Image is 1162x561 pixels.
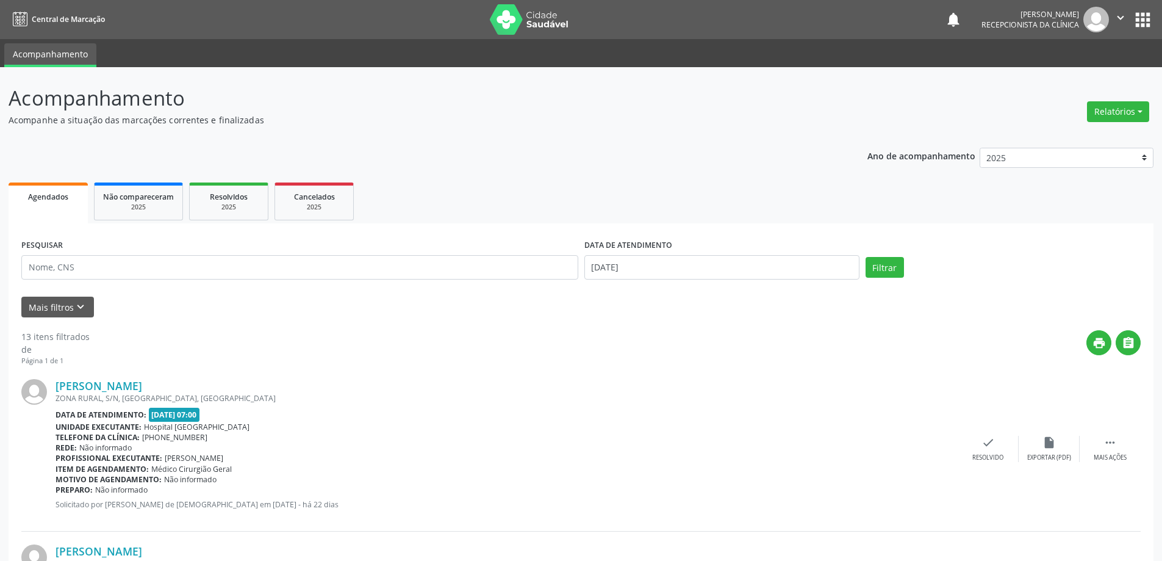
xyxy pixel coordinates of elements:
[21,255,578,280] input: Nome, CNS
[56,499,958,510] p: Solicitado por [PERSON_NAME] de [DEMOGRAPHIC_DATA] em [DATE] - há 22 dias
[972,454,1003,462] div: Resolvido
[1109,7,1132,32] button: 
[56,474,162,485] b: Motivo de agendamento:
[56,453,162,463] b: Profissional executante:
[144,422,249,432] span: Hospital [GEOGRAPHIC_DATA]
[103,192,174,202] span: Não compareceram
[198,203,259,212] div: 2025
[4,43,96,67] a: Acompanhamento
[56,393,958,404] div: ZONA RURAL, S/N, [GEOGRAPHIC_DATA], [GEOGRAPHIC_DATA]
[1092,336,1106,350] i: print
[1087,101,1149,122] button: Relatórios
[103,203,174,212] div: 2025
[1122,336,1135,350] i: 
[210,192,248,202] span: Resolvidos
[981,436,995,449] i: check
[21,297,94,318] button: Mais filtroskeyboard_arrow_down
[9,9,105,29] a: Central de Marcação
[1132,9,1153,31] button: apps
[56,422,142,432] b: Unidade executante:
[149,408,200,422] span: [DATE] 07:00
[981,20,1079,30] span: Recepcionista da clínica
[866,257,904,278] button: Filtrar
[867,148,975,163] p: Ano de acompanhamento
[164,474,217,485] span: Não informado
[1116,330,1141,355] button: 
[21,236,63,255] label: PESQUISAR
[9,83,810,114] p: Acompanhamento
[151,464,232,474] span: Médico Cirurgião Geral
[584,236,672,255] label: DATA DE ATENDIMENTO
[1103,436,1117,449] i: 
[294,192,335,202] span: Cancelados
[945,11,962,28] button: notifications
[981,9,1079,20] div: [PERSON_NAME]
[74,300,87,314] i: keyboard_arrow_down
[21,379,47,405] img: img
[56,443,77,453] b: Rede:
[1027,454,1071,462] div: Exportar (PDF)
[56,379,142,393] a: [PERSON_NAME]
[9,114,810,126] p: Acompanhe a situação das marcações correntes e finalizadas
[165,453,223,463] span: [PERSON_NAME]
[56,410,146,420] b: Data de atendimento:
[21,356,90,366] div: Página 1 de 1
[56,545,142,558] a: [PERSON_NAME]
[28,192,68,202] span: Agendados
[56,464,149,474] b: Item de agendamento:
[1042,436,1056,449] i: insert_drive_file
[584,255,859,280] input: Selecione um intervalo
[1083,7,1109,32] img: img
[95,485,148,495] span: Não informado
[21,330,90,343] div: 13 itens filtrados
[79,443,132,453] span: Não informado
[1114,11,1127,24] i: 
[1094,454,1127,462] div: Mais ações
[56,485,93,495] b: Preparo:
[1086,330,1111,355] button: print
[32,14,105,24] span: Central de Marcação
[142,432,207,443] span: [PHONE_NUMBER]
[21,343,90,356] div: de
[56,432,140,443] b: Telefone da clínica:
[284,203,345,212] div: 2025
